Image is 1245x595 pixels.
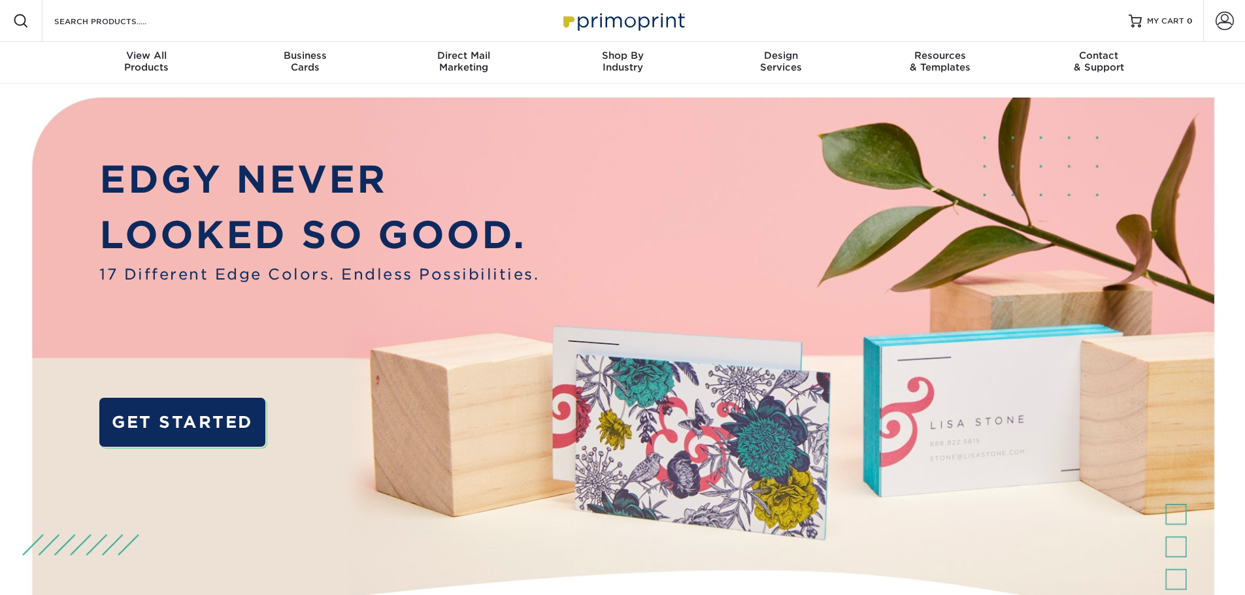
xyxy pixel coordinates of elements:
a: Contact& Support [1020,42,1178,84]
a: View AllProducts [67,42,226,84]
span: View All [67,50,226,61]
span: Resources [861,50,1020,61]
a: GET STARTED [99,398,265,447]
span: Business [225,50,384,61]
span: 0 [1187,16,1193,25]
div: & Support [1020,50,1178,73]
a: DesignServices [702,42,861,84]
span: Shop By [543,50,702,61]
a: Resources& Templates [861,42,1020,84]
div: & Templates [861,50,1020,73]
span: MY CART [1147,16,1184,27]
div: Industry [543,50,702,73]
span: Contact [1020,50,1178,61]
div: Products [67,50,226,73]
a: Direct MailMarketing [384,42,543,84]
div: Services [702,50,861,73]
span: Design [702,50,861,61]
span: Direct Mail [384,50,543,61]
input: SEARCH PRODUCTS..... [53,13,180,29]
span: 17 Different Edge Colors. Endless Possibilities. [99,263,539,285]
div: Cards [225,50,384,73]
a: Shop ByIndustry [543,42,702,84]
p: LOOKED SO GOOD. [99,207,539,263]
div: Marketing [384,50,543,73]
a: BusinessCards [225,42,384,84]
img: Primoprint [557,7,688,35]
p: EDGY NEVER [99,152,539,208]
